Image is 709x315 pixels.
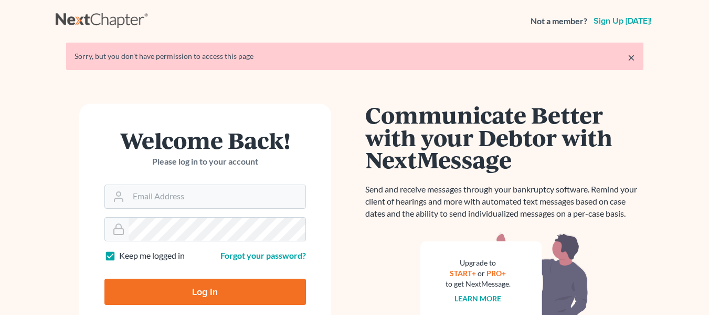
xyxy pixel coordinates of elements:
div: Upgrade to [446,258,511,268]
h1: Welcome Back! [104,129,306,151]
a: Sign up [DATE]! [591,17,654,25]
a: Forgot your password? [220,250,306,260]
a: × [628,51,635,64]
label: Keep me logged in [119,250,185,262]
input: Log In [104,279,306,305]
span: or [478,269,485,278]
a: START+ [450,269,476,278]
h1: Communicate Better with your Debtor with NextMessage [365,104,643,171]
input: Email Address [129,185,305,208]
strong: Not a member? [531,15,587,27]
p: Please log in to your account [104,156,306,168]
div: Sorry, but you don't have permission to access this page [75,51,635,62]
p: Send and receive messages through your bankruptcy software. Remind your client of hearings and mo... [365,184,643,220]
div: to get NextMessage. [446,279,511,289]
a: Learn more [454,294,501,303]
a: PRO+ [486,269,506,278]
